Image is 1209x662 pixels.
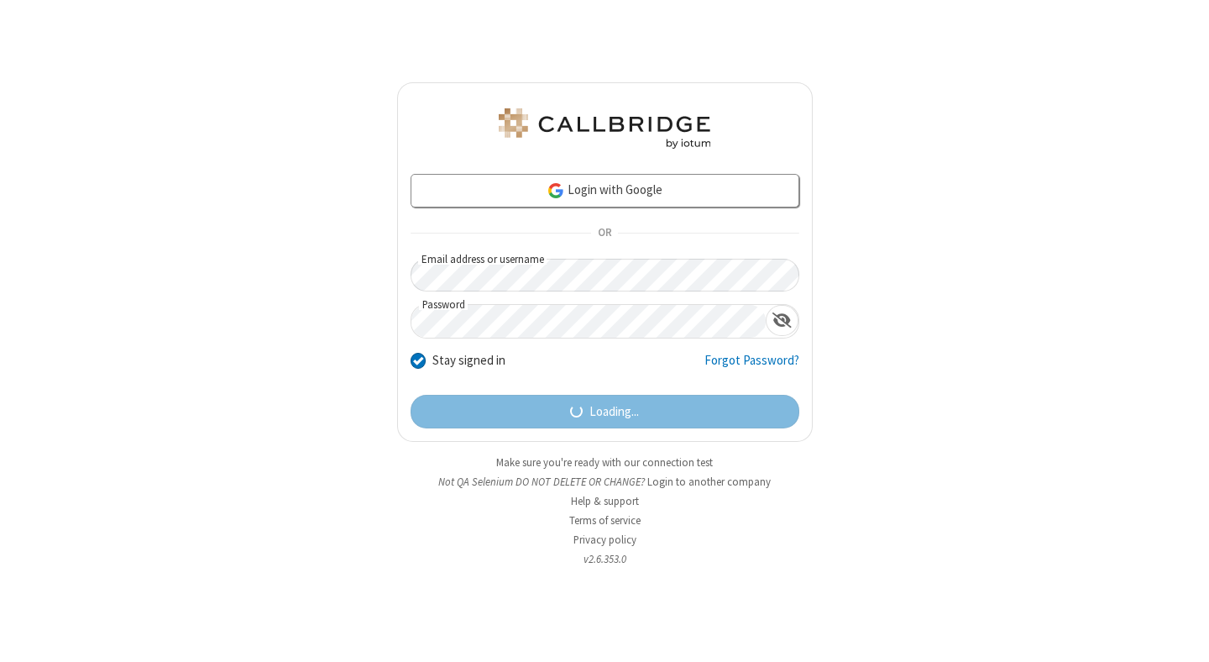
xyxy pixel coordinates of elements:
[571,494,639,508] a: Help & support
[496,455,713,470] a: Make sure you're ready with our connection test
[432,351,505,370] label: Stay signed in
[397,474,813,490] li: Not QA Selenium DO NOT DELETE OR CHANGE?
[704,351,799,383] a: Forgot Password?
[547,181,565,200] img: google-icon.png
[411,174,799,208] a: Login with Google
[397,551,813,567] li: v2.6.353.0
[495,108,714,149] img: QA Selenium DO NOT DELETE OR CHANGE
[411,259,799,292] input: Email address or username
[589,402,639,422] span: Loading...
[411,305,766,338] input: Password
[569,513,641,528] a: Terms of service
[573,533,636,547] a: Privacy policy
[411,395,799,428] button: Loading...
[591,222,618,245] span: OR
[766,305,798,336] div: Show password
[647,474,771,490] button: Login to another company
